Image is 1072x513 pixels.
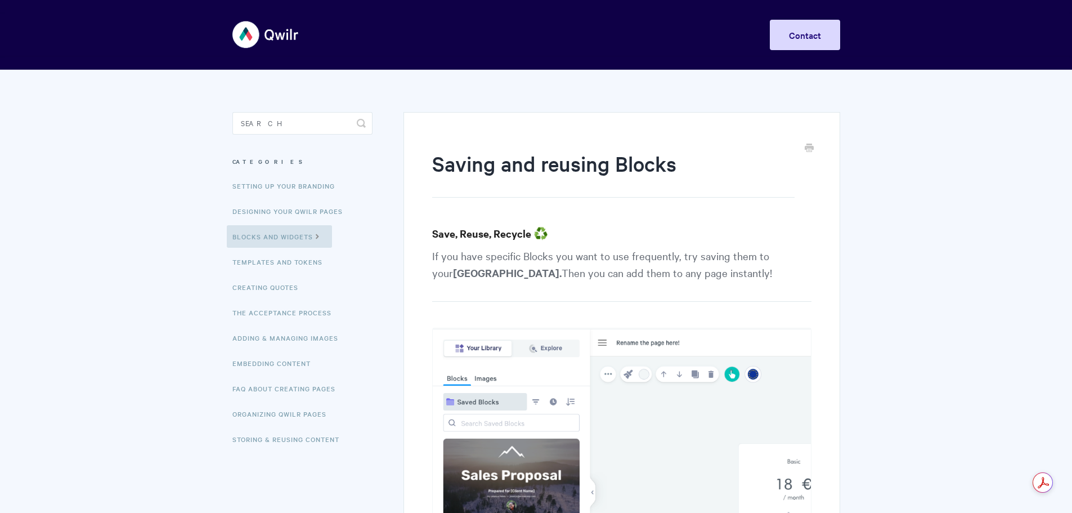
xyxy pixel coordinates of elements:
a: Blocks and Widgets [227,225,332,248]
a: Templates and Tokens [232,251,331,273]
a: Designing Your Qwilr Pages [232,200,351,222]
a: The Acceptance Process [232,301,340,324]
img: Qwilr Help Center [232,14,299,56]
h3: Categories [232,151,373,172]
a: Organizing Qwilr Pages [232,403,335,425]
a: Creating Quotes [232,276,307,298]
a: Print this Article [805,142,814,155]
strong: [GEOGRAPHIC_DATA]. [453,266,562,280]
p: If you have specific Blocks you want to use frequently, try saving them to your Then you can add ... [432,247,811,302]
a: Storing & Reusing Content [232,428,348,450]
a: Setting up your Branding [232,175,343,197]
h1: Saving and reusing Blocks [432,149,794,198]
a: Adding & Managing Images [232,327,347,349]
h3: Save, Reuse, Recycle ♻️ [432,226,811,242]
a: Contact [770,20,840,50]
a: Embedding Content [232,352,319,374]
a: FAQ About Creating Pages [232,377,344,400]
input: Search [232,112,373,135]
